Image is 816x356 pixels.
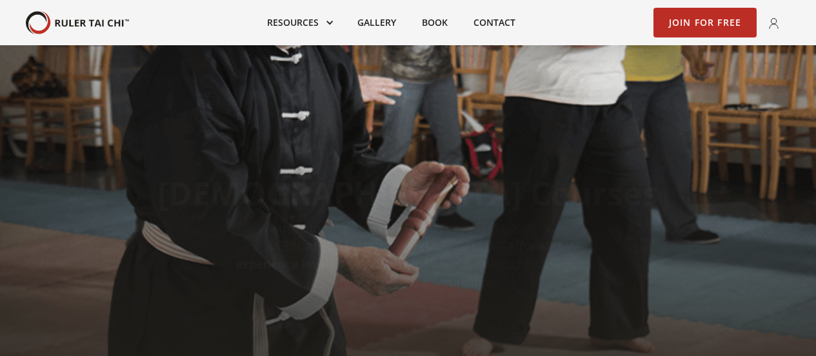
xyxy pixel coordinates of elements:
img: Your Brand Name [26,11,129,35]
h1: [DEMOGRAPHIC_DATA] Courses [157,174,659,213]
a: Join for Free [653,8,757,37]
a: Contact [461,8,528,37]
a: Book [409,8,461,37]
a: home [26,11,129,35]
div: Resources [254,8,344,37]
p: We used to offer several courses including traditional [MEDICAL_DATA] and Ruler [MEDICAL_DATA] . ... [232,219,584,291]
a: Gallery [344,8,409,37]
